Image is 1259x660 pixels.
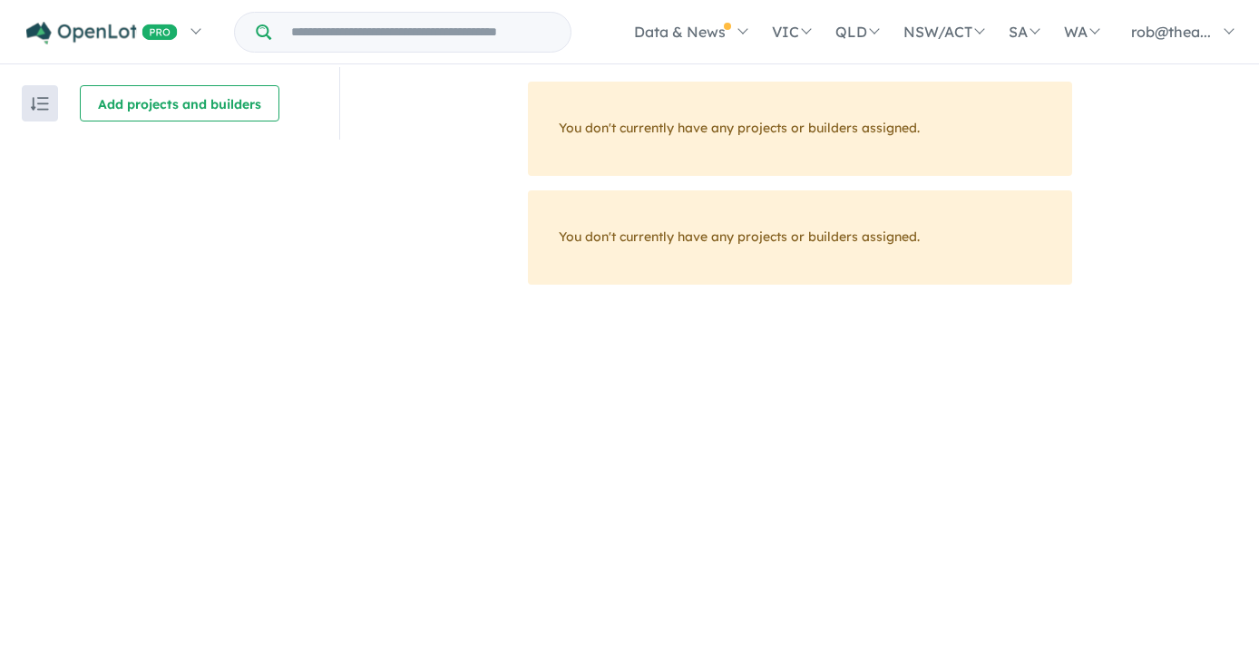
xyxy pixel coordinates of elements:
[1131,23,1211,41] span: rob@thea...
[26,22,178,44] img: Openlot PRO Logo White
[80,85,279,121] button: Add projects and builders
[528,190,1072,285] div: You don't currently have any projects or builders assigned.
[275,13,567,52] input: Try estate name, suburb, builder or developer
[528,82,1072,176] div: You don't currently have any projects or builders assigned.
[31,97,49,111] img: sort.svg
